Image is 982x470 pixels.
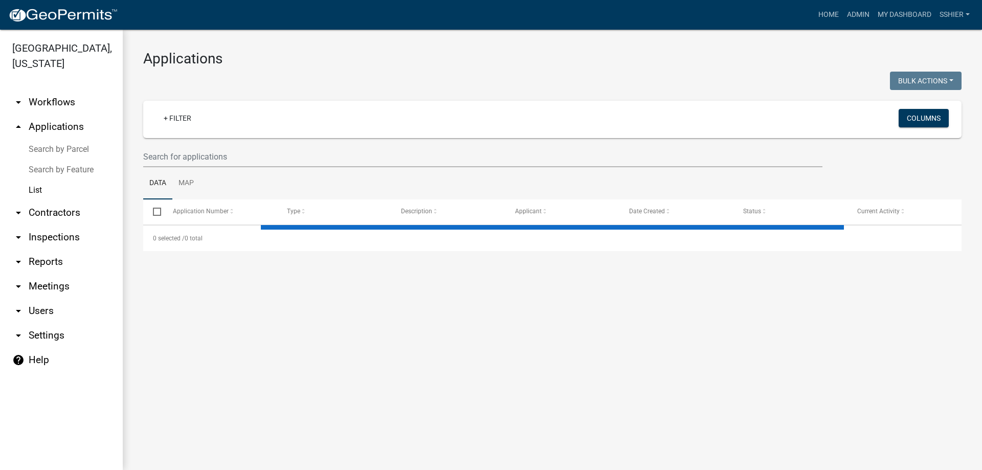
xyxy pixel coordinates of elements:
[12,354,25,366] i: help
[153,235,185,242] span: 0 selected /
[12,329,25,342] i: arrow_drop_down
[619,199,733,224] datatable-header-cell: Date Created
[12,96,25,108] i: arrow_drop_down
[12,280,25,293] i: arrow_drop_down
[391,199,505,224] datatable-header-cell: Description
[12,231,25,243] i: arrow_drop_down
[899,109,949,127] button: Columns
[172,167,200,200] a: Map
[277,199,391,224] datatable-header-cell: Type
[733,199,847,224] datatable-header-cell: Status
[163,199,277,224] datatable-header-cell: Application Number
[743,208,761,215] span: Status
[12,207,25,219] i: arrow_drop_down
[143,167,172,200] a: Data
[935,5,974,25] a: sshier
[12,121,25,133] i: arrow_drop_up
[505,199,619,224] datatable-header-cell: Applicant
[12,256,25,268] i: arrow_drop_down
[515,208,542,215] span: Applicant
[143,50,962,68] h3: Applications
[143,226,962,251] div: 0 total
[143,199,163,224] datatable-header-cell: Select
[857,208,900,215] span: Current Activity
[401,208,432,215] span: Description
[814,5,843,25] a: Home
[12,305,25,317] i: arrow_drop_down
[847,199,962,224] datatable-header-cell: Current Activity
[629,208,665,215] span: Date Created
[173,208,229,215] span: Application Number
[890,72,962,90] button: Bulk Actions
[874,5,935,25] a: My Dashboard
[155,109,199,127] a: + Filter
[287,208,300,215] span: Type
[843,5,874,25] a: Admin
[143,146,822,167] input: Search for applications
